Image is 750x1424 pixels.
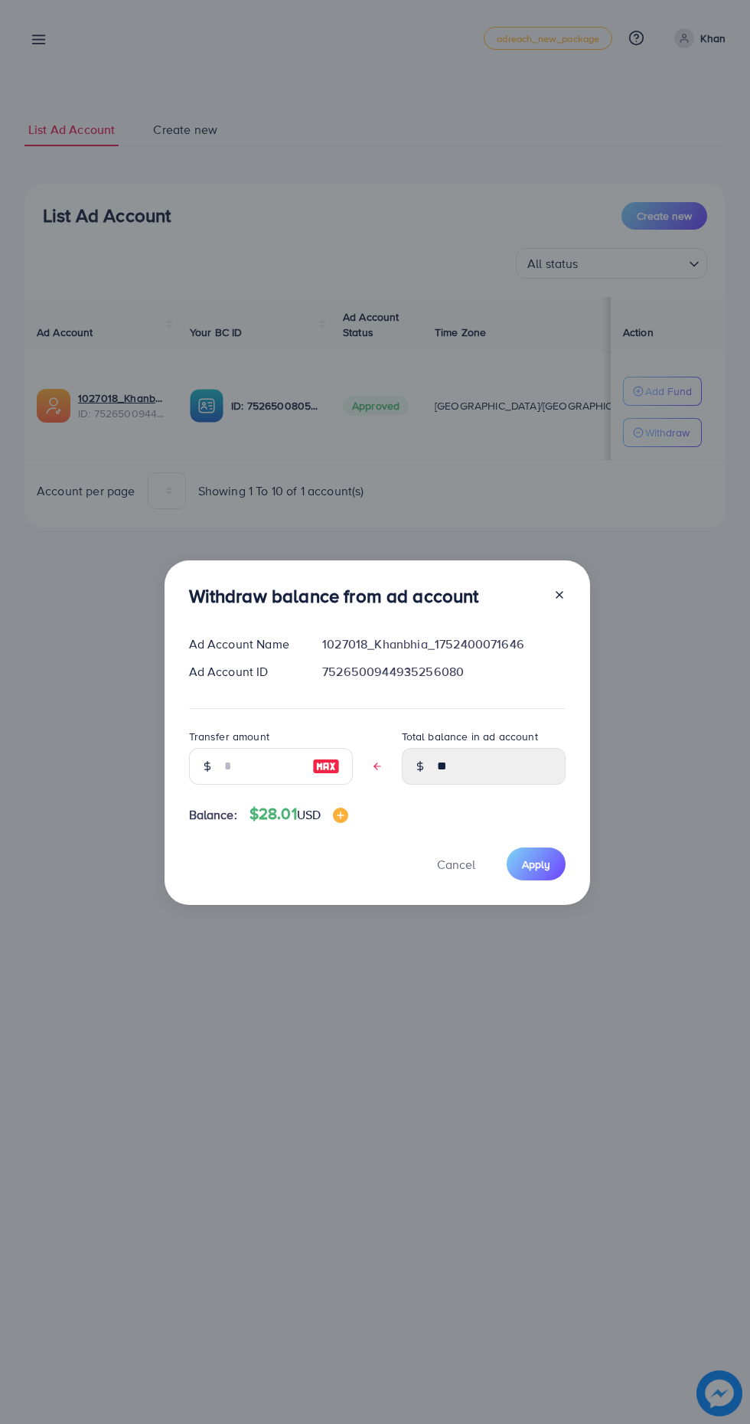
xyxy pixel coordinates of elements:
[402,729,538,744] label: Total balance in ad account
[177,635,311,653] div: Ad Account Name
[249,805,348,824] h4: $28.01
[177,663,311,681] div: Ad Account ID
[297,806,321,823] span: USD
[437,856,475,873] span: Cancel
[189,585,479,607] h3: Withdraw balance from ad account
[418,848,494,880] button: Cancel
[507,848,566,880] button: Apply
[522,857,550,872] span: Apply
[310,635,577,653] div: 1027018_Khanbhia_1752400071646
[189,806,237,824] span: Balance:
[310,663,577,681] div: 7526500944935256080
[333,808,348,823] img: image
[189,729,269,744] label: Transfer amount
[312,757,340,776] img: image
